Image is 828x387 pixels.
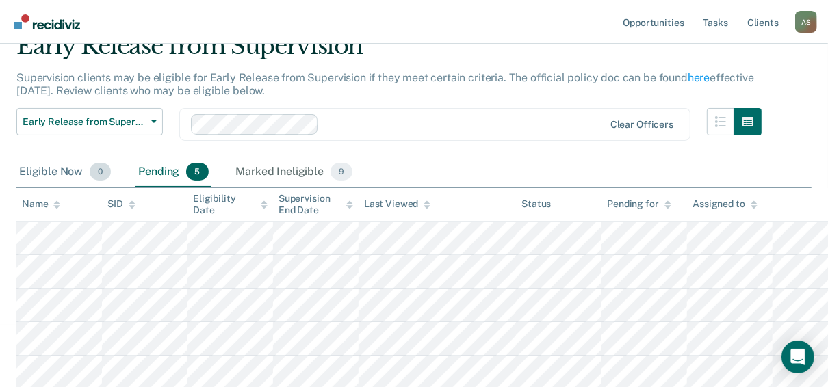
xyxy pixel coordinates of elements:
[186,163,208,181] span: 5
[23,116,146,128] span: Early Release from Supervision
[795,11,817,33] button: Profile dropdown button
[16,32,762,71] div: Early Release from Supervision
[331,163,352,181] span: 9
[279,193,353,216] div: Supervision End Date
[16,108,163,135] button: Early Release from Supervision
[16,157,114,187] div: Eligible Now0
[193,193,268,216] div: Eligibility Date
[795,11,817,33] div: A S
[14,14,80,29] img: Recidiviz
[90,163,111,181] span: 0
[781,341,814,373] div: Open Intercom Messenger
[521,198,551,210] div: Status
[233,157,356,187] div: Marked Ineligible9
[107,198,135,210] div: SID
[688,71,710,84] a: here
[693,198,757,210] div: Assigned to
[610,119,673,131] div: Clear officers
[607,198,671,210] div: Pending for
[16,71,754,97] p: Supervision clients may be eligible for Early Release from Supervision if they meet certain crite...
[364,198,430,210] div: Last Viewed
[135,157,211,187] div: Pending5
[22,198,60,210] div: Name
